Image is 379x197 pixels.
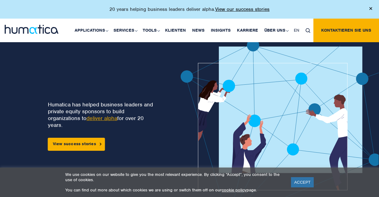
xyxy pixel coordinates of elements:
a: EN [291,19,303,42]
p: Humatica has helped business leaders and private equity sponsors to build organizations to for ov... [48,101,158,128]
p: We use cookies on our website to give you the most relevant experience. By clicking “Accept”, you... [65,172,283,182]
span: EN [294,28,299,33]
a: Über uns [261,19,291,42]
a: ACCEPT [291,177,314,187]
img: search_icon [306,28,310,33]
a: Tools [140,19,162,42]
a: Applications [72,19,110,42]
p: You can find out more about which cookies we are using or switch them off on our page. [65,187,283,193]
a: View our success stories [215,6,270,12]
a: News [189,19,208,42]
a: Kontaktieren Sie uns [313,19,379,42]
a: Klienten [162,19,189,42]
img: logo [5,25,58,34]
p: 20 years helping business leaders deliver alpha. [109,6,270,12]
a: View success stories [48,138,105,151]
img: arrowicon [100,143,102,146]
a: Karriere [234,19,261,42]
a: Services [110,19,140,42]
a: cookie policy [222,187,247,193]
a: deliver alpha [86,115,117,122]
a: Insights [208,19,234,42]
